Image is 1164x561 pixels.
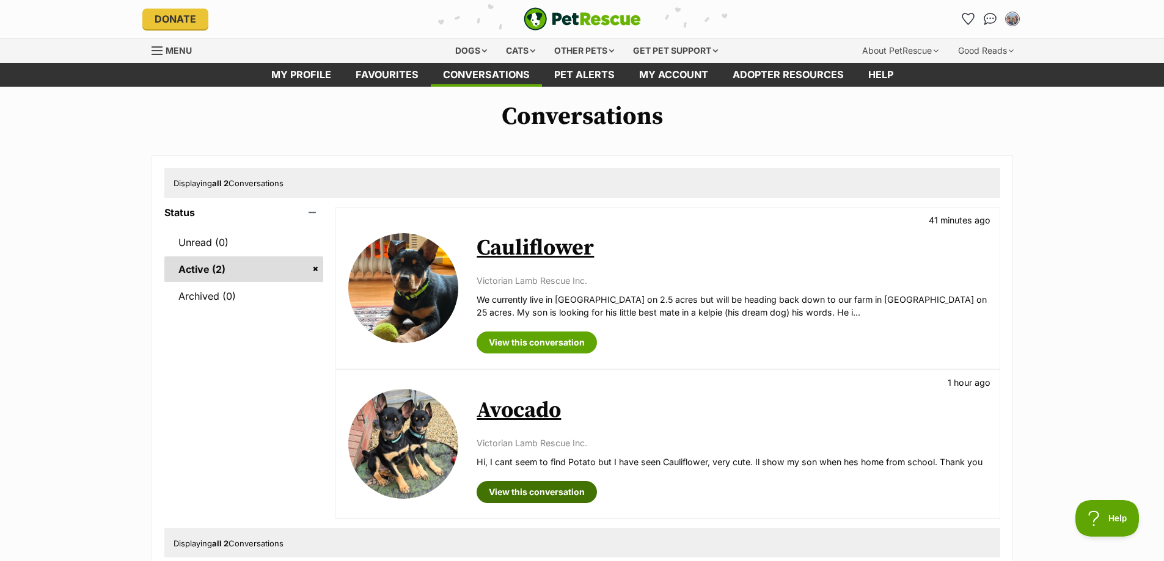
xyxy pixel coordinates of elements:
[348,389,458,499] img: Avocado
[624,38,727,63] div: Get pet support
[166,45,192,56] span: Menu
[477,436,987,449] p: Victorian Lamb Rescue Inc.
[164,256,324,282] a: Active (2)
[542,63,627,87] a: Pet alerts
[950,38,1022,63] div: Good Reads
[212,538,229,548] strong: all 2
[546,38,623,63] div: Other pets
[929,214,990,226] p: 41 minutes ago
[164,283,324,309] a: Archived (0)
[1075,500,1140,537] iframe: Help Scout Beacon - Open
[259,63,343,87] a: My profile
[854,38,947,63] div: About PetRescue
[477,397,561,424] a: Avocado
[477,331,597,353] a: View this conversation
[477,293,987,319] p: We currently live in [GEOGRAPHIC_DATA] on 2.5 acres but will be heading back down to our farm in ...
[174,538,284,548] span: Displaying Conversations
[477,274,987,287] p: Victorian Lamb Rescue Inc.
[152,38,200,60] a: Menu
[164,230,324,255] a: Unread (0)
[343,63,431,87] a: Favourites
[164,207,324,218] header: Status
[174,178,284,188] span: Displaying Conversations
[431,63,542,87] a: conversations
[627,63,720,87] a: My account
[348,233,458,343] img: Cauliflower
[447,38,496,63] div: Dogs
[524,7,641,31] a: PetRescue
[142,9,208,29] a: Donate
[477,455,987,468] p: Hi, I cant seem to find Potato but I have seen Cauliflower, very cute. Il show my son when hes ho...
[959,9,1022,29] ul: Account quick links
[959,9,978,29] a: Favourites
[984,13,997,25] img: chat-41dd97257d64d25036548639549fe6c8038ab92f7586957e7f3b1b290dea8141.svg
[856,63,906,87] a: Help
[497,38,544,63] div: Cats
[948,376,990,389] p: 1 hour ago
[524,7,641,31] img: logo-e224e6f780fb5917bec1dbf3a21bbac754714ae5b6737aabdf751b685950b380.svg
[477,234,594,262] a: Cauliflower
[1006,13,1019,25] img: Tania Millen profile pic
[981,9,1000,29] a: Conversations
[212,178,229,188] strong: all 2
[720,63,856,87] a: Adopter resources
[477,481,597,503] a: View this conversation
[1003,9,1022,29] button: My account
